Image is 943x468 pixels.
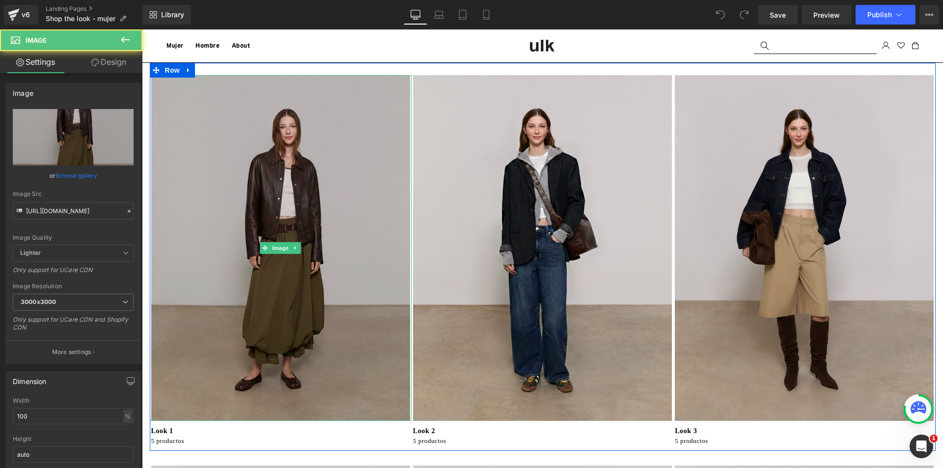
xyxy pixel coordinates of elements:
[26,36,47,44] span: Image
[388,10,413,22] img: Ulanka
[21,298,56,305] b: 3000x3000
[13,191,134,197] div: Image Src
[451,5,474,25] a: Tablet
[13,283,134,290] div: Image Resolution
[13,170,134,181] div: or
[20,249,41,256] b: Lighter
[9,396,270,407] p: Look 1
[13,397,134,404] div: Width
[802,5,852,25] a: Preview
[40,33,53,48] a: Expand / Collapse
[813,10,840,20] span: Preview
[21,33,40,48] span: Row
[161,10,184,19] span: Library
[142,5,191,25] a: New Library
[52,348,91,357] p: More settings
[13,83,33,97] div: Image
[13,372,47,385] div: Dimension
[13,266,134,280] div: Only support for UCare CDN
[612,7,735,25] input: Búsqueda
[919,5,939,25] button: More
[930,435,938,442] span: 1
[770,10,786,20] span: Save
[9,407,270,416] p: 5 productos
[54,12,78,20] span: Hombre
[734,5,754,25] button: Redo
[13,446,134,463] input: auto
[474,5,498,25] a: Mobile
[856,5,915,25] button: Publish
[867,11,892,19] span: Publish
[13,316,134,338] div: Only support for UCare CDN and Shopify CDN
[404,5,427,25] a: Desktop
[533,407,793,416] p: 5 productos
[6,340,140,363] button: More settings
[55,167,97,184] a: Browse gallery
[13,436,134,442] div: Height
[271,396,531,407] p: Look 2
[128,213,149,224] span: Image
[25,12,42,20] span: Mujer
[13,408,134,424] input: auto
[4,5,38,25] a: v6
[13,234,134,241] div: Image Quality
[46,5,142,13] a: Landing Pages
[910,435,933,458] iframe: Intercom live chat
[711,5,730,25] button: Undo
[90,12,109,20] span: About
[73,51,144,73] a: Design
[271,407,531,416] p: 5 productos
[149,213,159,224] a: Expand / Collapse
[427,5,451,25] a: Laptop
[20,8,32,21] div: v6
[123,410,132,423] div: %
[612,7,634,25] button: Búsqueda
[13,202,134,220] input: Link
[46,15,115,23] span: Shop the look - mujer
[533,396,793,407] p: Look 3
